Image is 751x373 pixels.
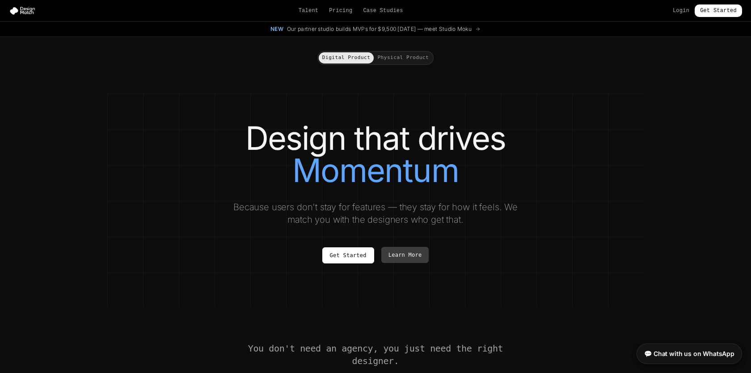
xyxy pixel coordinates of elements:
span: Momentum [292,154,459,186]
span: Our partner studio builds MVPs for $9,500 [DATE] — meet Studio Moku [287,25,472,33]
a: Case Studies [363,7,403,14]
a: 💬 Chat with us on WhatsApp [637,343,742,364]
a: Get Started [695,4,742,17]
a: Get Started [322,247,374,263]
a: Login [673,7,689,14]
p: Because users don't stay for features — they stay for how it feels. We match you with the designe... [225,201,526,226]
a: Talent [299,7,319,14]
a: Pricing [329,7,352,14]
h1: Design that drives [125,122,626,186]
button: Digital Product [319,52,374,64]
h2: You don't need an agency, you just need the right designer. [247,342,504,367]
button: Physical Product [374,52,432,64]
span: New [270,25,283,33]
a: Learn More [381,247,429,263]
img: Design Match [9,6,39,15]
